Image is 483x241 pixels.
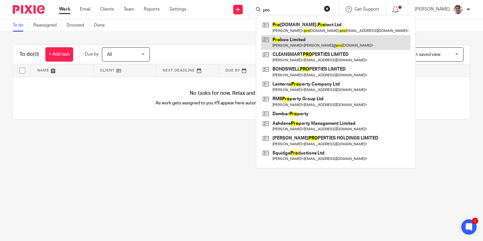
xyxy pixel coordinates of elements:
button: Clear [324,5,330,12]
span: Get Support [355,7,379,11]
p: [PERSON_NAME] [415,6,450,12]
a: Settings [169,6,186,12]
a: Reassigned [33,19,62,32]
a: Team [124,6,134,12]
div: 1 [472,218,478,224]
a: Snoozed [66,19,89,32]
a: To do [13,19,28,32]
h4: No tasks for now. Relax and enjoy your day! [13,90,470,97]
a: Clients [100,6,114,12]
a: + Add task [45,47,73,62]
span: (0) [33,52,39,57]
a: Reports [144,6,160,12]
input: Search [262,8,320,13]
p: Due by [85,51,99,57]
a: Work [59,6,70,12]
img: Pixie [13,5,45,14]
span: All [107,52,112,57]
img: PXL_20240409_141816916.jpg [453,4,463,15]
a: Email [80,6,90,12]
p: As work gets assigned to you it'll appear here automatically, helping you stay organised. [127,100,356,106]
h1: To do [19,51,39,58]
a: Done [94,19,110,32]
span: Select saved view [405,52,441,57]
